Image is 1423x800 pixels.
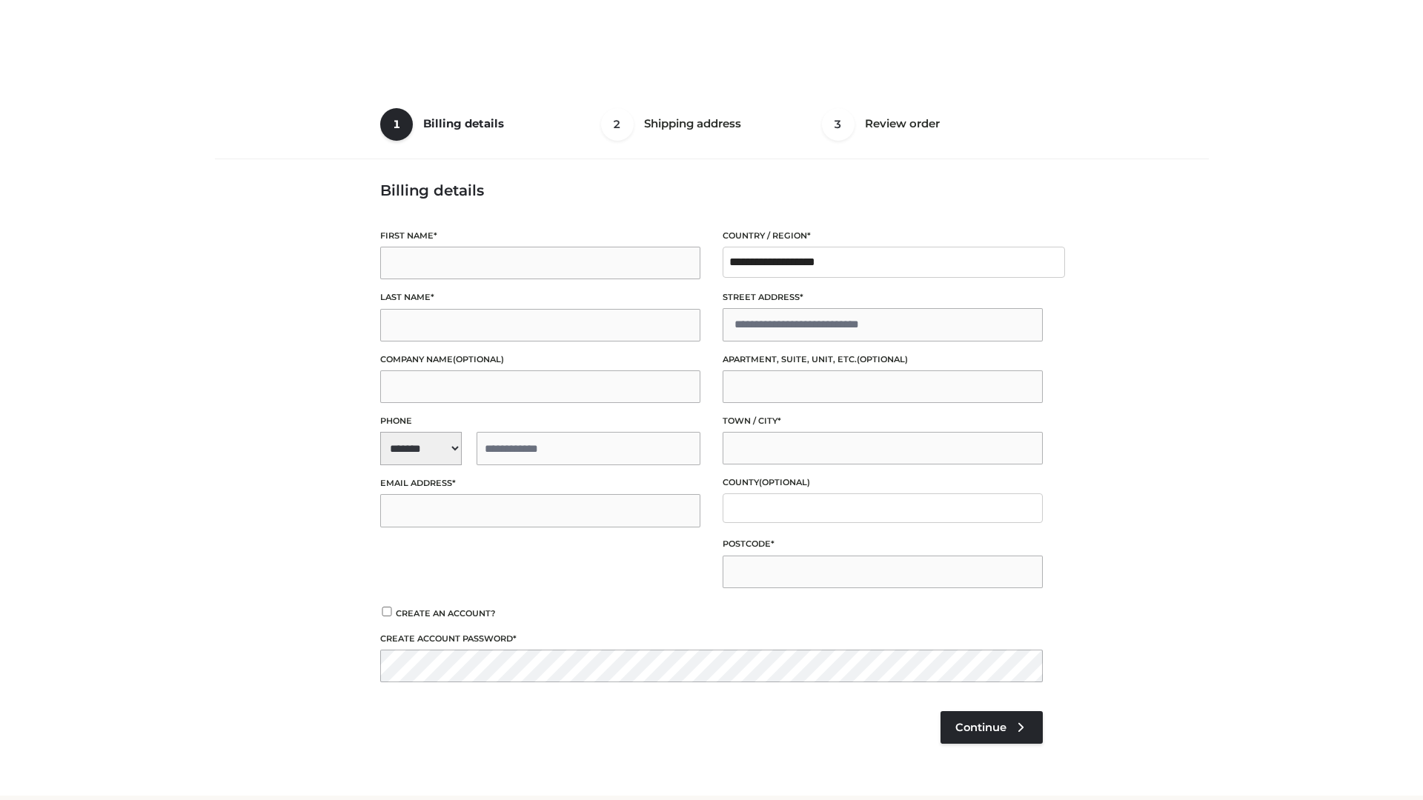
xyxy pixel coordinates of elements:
label: Email address [380,476,700,490]
a: Continue [941,711,1043,744]
label: Country / Region [723,229,1043,243]
label: Street address [723,290,1043,304]
label: Town / City [723,414,1043,428]
span: (optional) [857,354,908,364]
label: Apartment, suite, unit, etc. [723,353,1043,367]
h3: Billing details [380,181,1043,199]
label: County [723,476,1043,490]
span: Billing details [423,116,504,130]
span: (optional) [759,477,810,487]
label: First name [380,229,700,243]
span: Continue [955,721,1006,734]
label: Create account password [380,632,1043,646]
label: Phone [380,414,700,428]
span: (optional) [453,354,504,364]
span: Create an account? [396,608,496,619]
label: Last name [380,290,700,304]
span: 2 [601,108,634,141]
span: Review order [865,116,940,130]
span: 1 [380,108,413,141]
label: Postcode [723,537,1043,551]
label: Company name [380,353,700,367]
span: 3 [822,108,855,141]
input: Create an account? [380,607,394,616]
span: Shipping address [644,116,741,130]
